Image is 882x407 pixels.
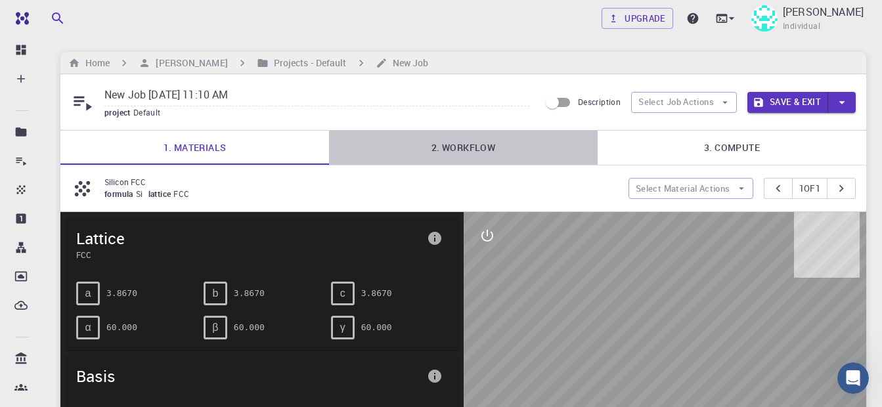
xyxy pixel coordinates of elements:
[136,188,148,199] span: Si
[764,178,856,199] div: pager
[783,4,864,20] p: [PERSON_NAME]
[148,188,174,199] span: lattice
[792,178,828,199] button: 1of1
[76,249,422,261] span: FCC
[76,228,422,249] span: Lattice
[422,363,448,389] button: info
[104,188,136,199] span: formula
[60,131,329,165] a: 1. Materials
[837,362,869,394] iframe: Intercom live chat
[234,316,265,339] pre: 60.000
[26,9,74,21] span: Support
[85,322,91,333] span: α
[329,131,598,165] a: 2. Workflow
[340,288,345,299] span: c
[269,56,347,70] h6: Projects - Default
[85,288,91,299] span: a
[173,188,194,199] span: FCC
[133,107,166,118] span: Default
[783,20,820,33] span: Individual
[76,366,422,387] span: Basis
[80,56,110,70] h6: Home
[66,56,431,70] nav: breadcrumb
[340,322,345,333] span: γ
[631,92,737,113] button: Select Job Actions
[212,322,218,333] span: β
[150,56,227,70] h6: [PERSON_NAME]
[106,282,137,305] pre: 3.8670
[104,176,618,188] p: Silicon FCC
[106,316,137,339] pre: 60.000
[628,178,753,199] button: Select Material Actions
[11,12,29,25] img: logo
[751,5,778,32] img: Ian
[598,131,866,165] a: 3. Compute
[361,282,392,305] pre: 3.8670
[387,56,429,70] h6: New Job
[578,96,621,107] span: Description
[361,316,392,339] pre: 60.000
[602,8,673,29] a: Upgrade
[212,288,218,299] span: b
[234,282,265,305] pre: 3.8670
[104,107,133,118] span: project
[747,92,828,113] button: Save & Exit
[422,225,448,251] button: info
